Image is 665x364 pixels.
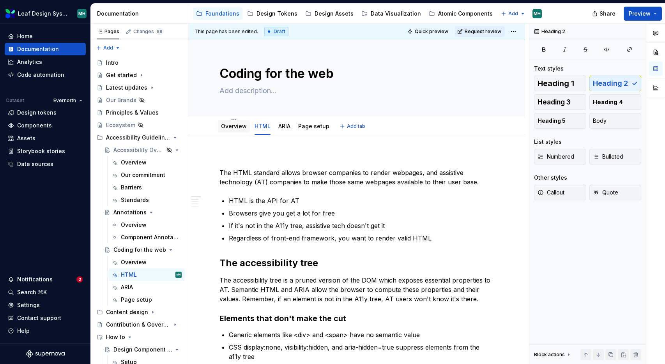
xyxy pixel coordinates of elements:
[256,10,297,18] div: Design Tokens
[133,28,164,35] div: Changes
[534,94,586,110] button: Heading 3
[101,206,185,219] a: Annotations
[508,11,518,17] span: Add
[298,123,329,129] a: Page setup
[2,5,89,22] button: Leaf Design SystemMH
[219,168,494,187] p: The HTML standard allows browser companies to render webpages, and assistive technology (AT) comp...
[629,10,651,18] span: Preview
[5,9,15,18] img: 6e787e26-f4c0-4230-8924-624fe4a2d214.png
[17,327,30,335] div: Help
[5,158,86,170] a: Data sources
[113,246,166,254] div: Coding for the web
[5,106,86,119] a: Design tokens
[358,7,424,20] a: Data Visualization
[108,219,185,231] a: Overview
[5,69,86,81] a: Code automation
[121,159,147,166] div: Overview
[497,7,565,20] a: Molecular Patterns
[538,153,574,161] span: Numbered
[106,121,135,129] div: Ecosystem
[5,325,86,337] button: Help
[275,118,294,134] div: ARIA
[205,10,239,18] div: Foundations
[94,306,185,318] div: Content design
[106,71,137,79] div: Get started
[589,149,642,164] button: Bulleted
[106,84,147,92] div: Latest updates
[113,146,164,154] div: Accessibility Overview
[264,27,288,36] div: Draft
[17,134,35,142] div: Assets
[17,71,64,79] div: Code automation
[94,318,185,331] a: Contribution & Governance
[50,95,86,106] button: Evernorth
[244,7,301,20] a: Design Tokens
[538,189,564,196] span: Callout
[26,350,65,358] svg: Supernova Logo
[229,233,494,243] p: Regardless of front-end framework, you want to render valid HTML
[108,281,185,293] a: ARIA
[534,65,564,72] div: Text styles
[229,343,494,361] p: CSS display:none, visibility:hidden, and aria-hidden=true suppress elements from the a11y tree
[121,271,137,279] div: HTML
[5,43,86,55] a: Documentation
[534,138,562,146] div: List styles
[17,147,65,155] div: Storybook stories
[278,123,290,129] a: ARIA
[17,122,52,129] div: Components
[121,283,133,291] div: ARIA
[193,6,497,21] div: Page tree
[121,233,180,241] div: Component Annotations
[415,28,448,35] span: Quick preview
[97,10,185,18] div: Documentation
[302,7,357,20] a: Design Assets
[221,123,247,129] a: Overview
[5,286,86,299] button: Search ⌘K
[106,96,136,104] div: Our Brands
[121,258,147,266] div: Overview
[600,10,615,18] span: Share
[193,7,242,20] a: Foundations
[295,118,332,134] div: Page setup
[438,10,493,18] div: Atomic Components
[108,231,185,244] a: Component Annotations
[106,134,170,141] div: Accessibility Guidelines
[229,196,494,205] p: HTML is the API for AT
[5,145,86,157] a: Storybook stories
[218,118,250,134] div: Overview
[94,94,185,106] a: Our Brands
[106,109,159,117] div: Principles & Values
[113,209,147,216] div: Annotations
[121,171,165,179] div: Our commitment
[593,98,623,106] span: Heading 4
[108,194,185,206] a: Standards
[17,301,40,309] div: Settings
[593,189,618,196] span: Quote
[17,276,53,283] div: Notifications
[534,76,586,91] button: Heading 1
[589,94,642,110] button: Heading 4
[337,121,369,132] button: Add tab
[589,113,642,129] button: Body
[195,28,258,35] span: This page has been edited.
[538,98,571,106] span: Heading 3
[255,123,271,129] a: HTML
[156,28,164,35] span: 58
[121,196,149,204] div: Standards
[588,7,621,21] button: Share
[534,174,567,182] div: Other styles
[103,45,113,51] span: Add
[5,30,86,42] a: Home
[593,117,607,125] span: Body
[17,45,59,53] div: Documentation
[106,321,170,329] div: Contribution & Governance
[5,273,86,286] button: Notifications2
[5,312,86,324] button: Contact support
[589,185,642,200] button: Quote
[6,97,24,104] div: Dataset
[465,28,501,35] span: Request review
[108,293,185,306] a: Page setup
[94,57,185,69] a: Intro
[177,271,180,279] div: MH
